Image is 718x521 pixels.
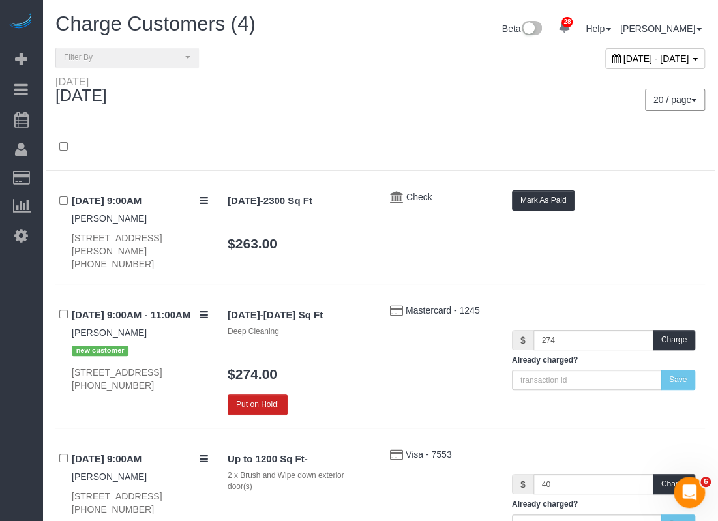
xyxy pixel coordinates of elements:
[228,236,277,251] a: $263.00
[653,330,695,350] button: Charge
[64,52,182,63] span: Filter By
[645,89,705,111] button: 20 / page
[586,23,611,34] a: Help
[228,454,370,465] h4: Up to 1200 Sq Ft-
[72,310,208,321] h4: [DATE] 9:00AM - 11:00AM
[502,23,543,34] a: Beta
[72,231,208,271] div: [STREET_ADDRESS][PERSON_NAME] [PHONE_NUMBER]
[623,53,689,64] span: [DATE] - [DATE]
[55,48,199,68] button: Filter By
[653,474,695,494] button: Charge
[512,356,695,365] h5: Already charged?
[55,12,256,35] span: Charge Customers (4)
[72,490,208,516] div: [STREET_ADDRESS] [PHONE_NUMBER]
[561,17,573,27] span: 28
[520,21,542,38] img: New interface
[228,470,370,492] div: 2 x Brush and Wipe down exterior door(s)
[406,449,452,460] a: Visa - 7553
[228,196,370,207] h4: [DATE]-2300 Sq Ft
[512,500,695,509] h5: Already charged?
[72,366,208,392] div: [STREET_ADDRESS] [PHONE_NUMBER]
[620,23,702,34] a: [PERSON_NAME]
[228,326,370,337] div: Deep Cleaning
[228,394,288,415] button: Put on Hold!
[72,346,128,356] span: new customer
[512,370,661,390] input: transaction id
[674,477,705,508] iframe: Intercom live chat
[228,310,370,321] h4: [DATE]-[DATE] Sq Ft
[72,454,208,465] h4: [DATE] 9:00AM
[72,213,147,224] a: [PERSON_NAME]
[72,339,208,359] div: Tags
[228,366,277,381] a: $274.00
[512,330,533,350] span: $
[8,13,34,31] img: Automaid Logo
[512,190,575,211] button: Mark As Paid
[700,477,711,487] span: 6
[406,192,432,202] a: Check
[72,471,147,482] a: [PERSON_NAME]
[55,76,120,105] div: [DATE]
[406,305,480,316] a: Mastercard - 1245
[72,327,147,338] a: [PERSON_NAME]
[55,76,107,87] div: [DATE]
[551,13,576,42] a: 28
[646,89,705,111] nav: Pagination navigation
[512,474,533,494] span: $
[72,196,208,207] h4: [DATE] 9:00AM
